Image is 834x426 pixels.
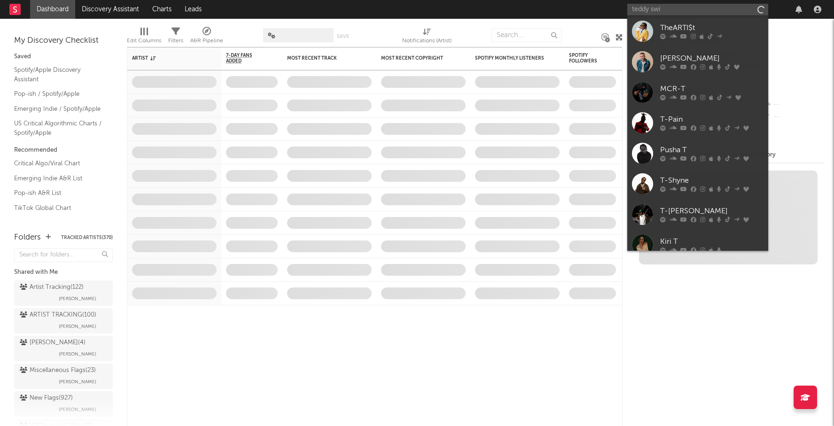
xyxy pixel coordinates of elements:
[627,108,768,138] a: T-Pain
[660,23,764,34] div: TheARTI$t
[491,28,562,42] input: Search...
[627,199,768,230] a: T-[PERSON_NAME]
[20,337,86,349] div: [PERSON_NAME] ( 4 )
[14,203,103,213] a: TikTok Global Chart
[627,16,768,46] a: TheARTI$t
[132,55,203,61] div: Artist
[660,53,764,64] div: [PERSON_NAME]
[14,65,103,84] a: Spotify/Apple Discovery Assistant
[402,35,452,46] div: Notifications (Artist)
[14,267,113,278] div: Shared with Me
[20,393,73,404] div: New Flags ( 927 )
[168,35,183,46] div: Filters
[20,282,84,293] div: Artist Tracking ( 122 )
[14,158,103,169] a: Critical Algo/Viral Chart
[627,138,768,169] a: Pusha T
[287,55,358,61] div: Most Recent Track
[14,391,113,417] a: New Flags(927)[PERSON_NAME]
[190,23,223,51] div: A&R Pipeline
[14,104,103,114] a: Emerging Indie / Spotify/Apple
[660,114,764,125] div: T-Pain
[660,145,764,156] div: Pusha T
[14,364,113,389] a: Miscellaneous Flags(23)[PERSON_NAME]
[762,99,825,111] div: --
[59,349,96,360] span: [PERSON_NAME]
[61,235,113,240] button: Tracked Artists(370)
[14,336,113,361] a: [PERSON_NAME](4)[PERSON_NAME]
[762,111,825,123] div: --
[14,173,103,184] a: Emerging Indie A&R List
[627,230,768,260] a: Kiri T
[59,376,96,387] span: [PERSON_NAME]
[660,206,764,217] div: T-[PERSON_NAME]
[14,188,103,198] a: Pop-ish A&R List
[627,169,768,199] a: T-Shyne
[14,248,113,262] input: Search for folders...
[337,34,349,39] button: Save
[168,23,183,51] div: Filters
[569,53,602,64] div: Spotify Followers
[59,404,96,415] span: [PERSON_NAME]
[627,77,768,108] a: MCR-T
[660,84,764,95] div: MCR-T
[127,35,161,46] div: Edit Columns
[627,46,768,77] a: [PERSON_NAME]
[660,236,764,248] div: Kiri T
[190,35,223,46] div: A&R Pipeline
[14,145,113,156] div: Recommended
[14,232,41,243] div: Folders
[14,89,103,99] a: Pop-ish / Spotify/Apple
[475,55,546,61] div: Spotify Monthly Listeners
[660,175,764,186] div: T-Shyne
[20,365,96,376] div: Miscellaneous Flags ( 23 )
[59,293,96,304] span: [PERSON_NAME]
[59,321,96,332] span: [PERSON_NAME]
[14,280,113,306] a: Artist Tracking(122)[PERSON_NAME]
[402,23,452,51] div: Notifications (Artist)
[381,55,452,61] div: Most Recent Copyright
[14,51,113,62] div: Saved
[226,53,264,64] span: 7-Day Fans Added
[14,35,113,46] div: My Discovery Checklist
[14,308,113,333] a: ARTIST TRACKING(100)[PERSON_NAME]
[14,118,103,138] a: US Critical Algorithmic Charts / Spotify/Apple
[20,310,96,321] div: ARTIST TRACKING ( 100 )
[627,4,768,15] input: Search for artists
[127,23,161,51] div: Edit Columns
